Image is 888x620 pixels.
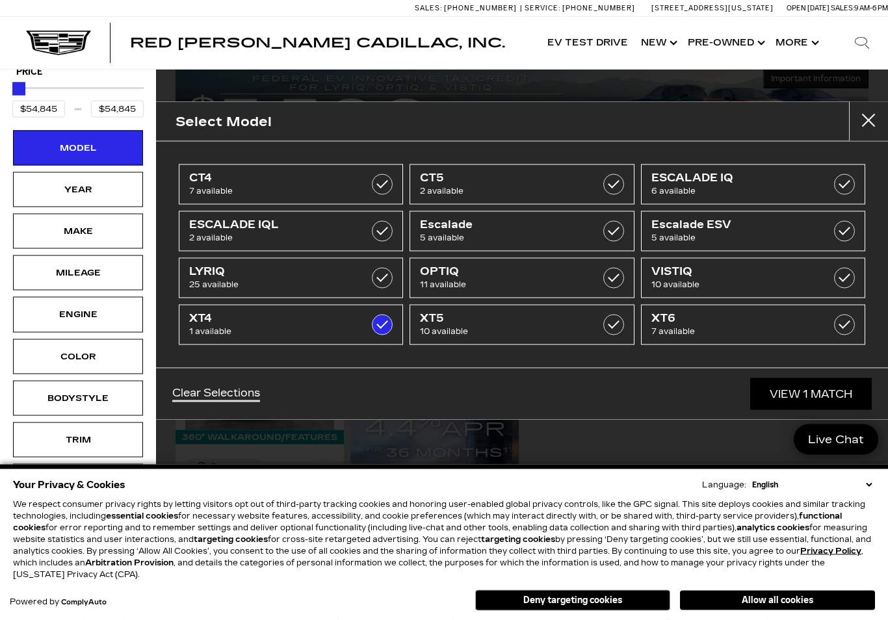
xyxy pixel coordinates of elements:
a: CT52 available [410,164,634,205]
span: CT4 [189,172,362,185]
span: Red [PERSON_NAME] Cadillac, Inc. [130,35,505,51]
select: Language Select [749,479,875,491]
div: EngineEngine [13,297,143,332]
button: More [769,17,823,69]
div: Mileage [46,266,111,280]
span: Sales: [831,4,854,12]
span: Live Chat [802,432,870,447]
a: Live Chat [794,424,878,455]
a: Service: [PHONE_NUMBER] [520,5,638,12]
span: LYRIQ [189,265,362,278]
div: YearYear [13,172,143,207]
button: Deny targeting cookies [475,590,670,611]
button: close [849,102,888,141]
span: 11 available [420,278,593,291]
span: 9 AM-6 PM [854,4,888,12]
span: Escalade ESV [651,218,824,231]
div: ColorColor [13,339,143,374]
span: [PHONE_NUMBER] [444,4,517,12]
a: OPTIQ11 available [410,258,634,298]
div: Make [46,224,111,239]
span: VISTIQ [651,265,824,278]
a: [STREET_ADDRESS][US_STATE] [651,4,774,12]
a: View 1 Match [750,378,872,410]
a: Sales: [PHONE_NUMBER] [415,5,520,12]
div: MakeMake [13,214,143,249]
h5: Price [16,66,140,78]
a: XT510 available [410,305,634,345]
span: XT6 [651,312,824,325]
div: Bodystyle [46,391,111,406]
span: Your Privacy & Cookies [13,476,125,494]
strong: analytics cookies [737,523,809,532]
div: ModelModel [13,131,143,166]
span: [PHONE_NUMBER] [562,4,635,12]
input: Minimum [12,101,65,118]
span: ESCALADE IQL [189,218,362,231]
strong: essential cookies [106,511,178,521]
input: Maximum [91,101,144,118]
a: Privacy Policy [800,547,861,556]
span: XT5 [420,312,593,325]
p: We respect consumer privacy rights by letting visitors opt out of third-party tracking cookies an... [13,498,875,580]
a: LYRIQ25 available [179,258,403,298]
a: EV Test Drive [541,17,634,69]
div: Color [46,350,111,364]
strong: Arbitration Provision [85,558,174,567]
a: Escalade5 available [410,211,634,252]
div: Year [46,183,111,197]
span: 25 available [189,278,362,291]
a: New [634,17,681,69]
div: Price [12,78,144,118]
h2: Select Model [176,111,272,133]
div: Powered by [10,598,107,606]
button: Allow all cookies [680,591,875,610]
a: CT47 available [179,164,403,205]
div: BodystyleBodystyle [13,381,143,416]
a: ESCALADE IQL2 available [179,211,403,252]
span: Escalade [420,218,593,231]
div: Maximum Price [12,83,25,96]
a: Pre-Owned [681,17,769,69]
span: Service: [525,4,560,12]
span: Sales: [415,4,442,12]
span: 5 available [651,231,824,244]
a: VISTIQ10 available [641,258,865,298]
span: 7 available [189,185,362,198]
a: ESCALADE IQ6 available [641,164,865,205]
span: OPTIQ [420,265,593,278]
strong: targeting cookies [194,535,268,544]
div: MileageMileage [13,255,143,291]
span: 2 available [189,231,362,244]
div: Engine [46,307,111,322]
img: Cadillac Dark Logo with Cadillac White Text [26,31,91,55]
a: XT67 available [641,305,865,345]
span: 2 available [420,185,593,198]
span: 10 available [651,278,824,291]
div: FeaturesFeatures [13,464,143,499]
a: Clear Selections [172,387,260,402]
span: 6 available [651,185,824,198]
span: 5 available [420,231,593,244]
div: Language: [702,481,746,489]
div: TrimTrim [13,422,143,458]
span: 7 available [651,325,824,338]
span: 10 available [420,325,593,338]
span: ESCALADE IQ [651,172,824,185]
strong: targeting cookies [481,535,555,544]
span: Open [DATE] [787,4,829,12]
span: 1 available [189,325,362,338]
a: Red [PERSON_NAME] Cadillac, Inc. [130,36,505,49]
div: Model [46,141,111,155]
a: ComplyAuto [61,599,107,606]
span: CT5 [420,172,593,185]
div: Trim [46,433,111,447]
a: XT41 available [179,305,403,345]
span: XT4 [189,312,362,325]
a: Escalade ESV5 available [641,211,865,252]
